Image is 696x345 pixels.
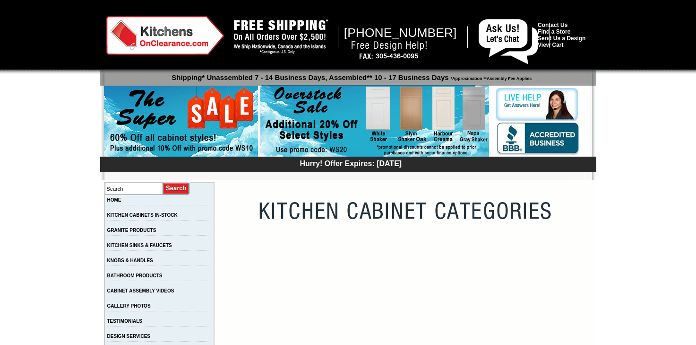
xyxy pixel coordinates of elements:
[107,288,174,293] a: CABINET ASSEMBLY VIDEOS
[538,22,567,28] a: Contact Us
[538,42,563,48] a: View Cart
[107,212,178,218] a: KITCHEN CABINETS IN-STOCK
[105,158,596,168] div: Hurry! Offer Expires: [DATE]
[538,35,585,42] a: Send Us a Design
[107,228,156,233] a: GRANITE PRODUCTS
[107,273,163,278] a: BATHROOM PRODUCTS
[107,303,151,309] a: GALLERY PHOTOS
[344,26,457,40] span: [PHONE_NUMBER]
[105,69,596,81] p: Shipping* Unassembled 7 - 14 Business Days, Assembled** 10 - 17 Business Days
[107,243,172,248] a: KITCHEN SINKS & FAUCETS
[107,197,121,203] a: HOME
[106,16,224,55] img: Kitchens on Clearance Logo
[163,182,190,195] input: Submit
[107,258,153,263] a: KNOBS & HANDLES
[107,318,142,324] a: TESTIMONIALS
[449,74,532,81] span: *Approximation **Assembly Fee Applies
[538,28,570,35] a: Find a Store
[107,334,151,339] a: DESIGN SERVICES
